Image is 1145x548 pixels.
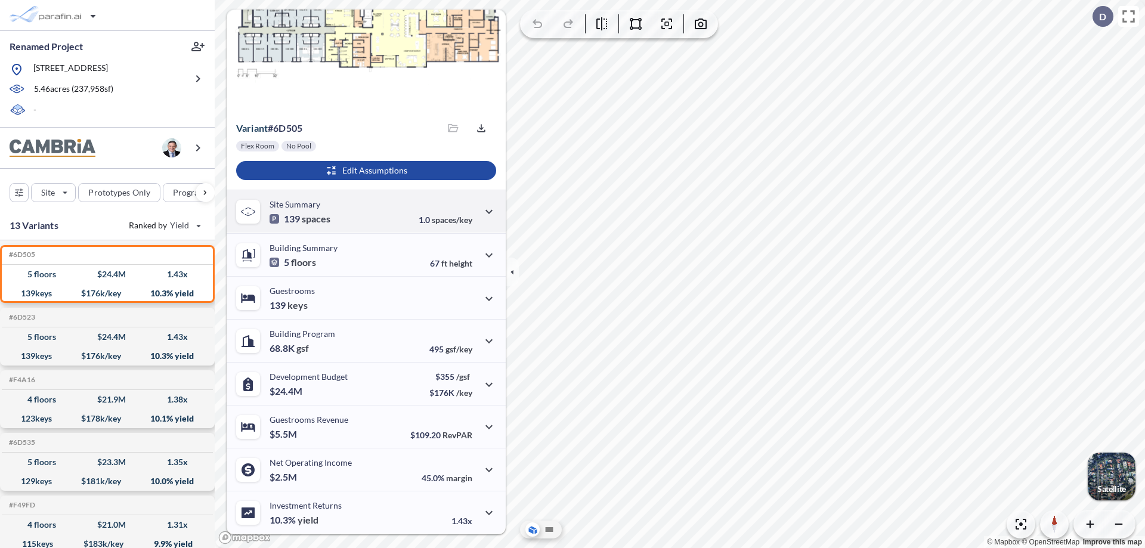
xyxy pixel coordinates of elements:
a: Mapbox homepage [218,531,271,544]
span: ft [441,258,447,268]
p: Building Summary [270,243,338,253]
p: Satellite [1097,484,1126,494]
h5: Click to copy the code [7,250,35,259]
span: spaces [302,213,330,225]
h5: Click to copy the code [7,313,35,321]
p: 67 [430,258,472,268]
p: $5.5M [270,428,299,440]
p: 139 [270,299,308,311]
p: D [1099,11,1106,22]
button: Program [163,183,227,202]
span: gsf [296,342,309,354]
p: $109.20 [410,430,472,440]
button: Site [31,183,76,202]
p: Site [41,187,55,199]
p: $24.4M [270,385,304,397]
p: Development Budget [270,371,348,382]
p: 1.43x [451,516,472,526]
span: keys [287,299,308,311]
p: Program [173,187,206,199]
p: Guestrooms [270,286,315,296]
img: user logo [162,138,181,157]
p: 139 [270,213,330,225]
span: spaces/key [432,215,472,225]
button: Site Plan [542,522,556,537]
a: OpenStreetMap [1022,538,1079,546]
p: $2.5M [270,471,299,483]
p: 68.8K [270,342,309,354]
p: $355 [429,371,472,382]
button: Prototypes Only [78,183,160,202]
button: Switcher ImageSatellite [1088,453,1135,500]
p: Guestrooms Revenue [270,414,348,425]
a: Mapbox [987,538,1020,546]
p: 10.3% [270,514,318,526]
span: margin [446,473,472,483]
h5: Click to copy the code [7,438,35,447]
p: Site Summary [270,199,320,209]
p: Building Program [270,329,335,339]
p: - [33,104,36,117]
h5: Click to copy the code [7,376,35,384]
p: No Pool [286,141,311,151]
p: [STREET_ADDRESS] [33,62,108,77]
p: # 6d505 [236,122,302,134]
p: Prototypes Only [88,187,150,199]
p: Flex Room [241,141,274,151]
p: 45.0% [422,473,472,483]
p: 13 Variants [10,218,58,233]
p: $176K [429,388,472,398]
span: /gsf [456,371,470,382]
p: 1.0 [419,215,472,225]
span: gsf/key [445,344,472,354]
button: Aerial View [525,522,540,537]
button: Ranked by Yield [119,216,209,235]
span: Variant [236,122,268,134]
img: Switcher Image [1088,453,1135,500]
p: Investment Returns [270,500,342,510]
span: floors [291,256,316,268]
a: Improve this map [1083,538,1142,546]
span: Yield [170,219,190,231]
button: Edit Assumptions [236,161,496,180]
img: BrandImage [10,139,95,157]
p: Renamed Project [10,40,83,53]
p: Net Operating Income [270,457,352,467]
p: 5 [270,256,316,268]
span: /key [456,388,472,398]
span: yield [298,514,318,526]
p: 495 [429,344,472,354]
span: RevPAR [442,430,472,440]
h5: Click to copy the code [7,501,35,509]
p: Edit Assumptions [342,165,407,177]
span: height [449,258,472,268]
p: 5.46 acres ( 237,958 sf) [34,83,113,96]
